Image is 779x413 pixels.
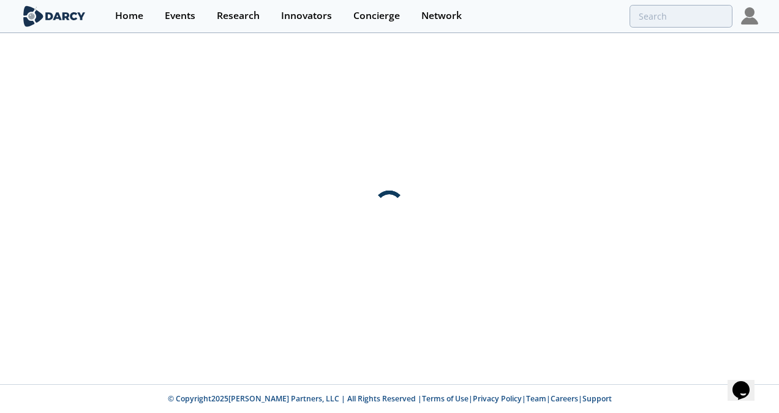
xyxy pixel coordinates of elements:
[165,11,195,21] div: Events
[630,5,732,28] input: Advanced Search
[473,393,522,404] a: Privacy Policy
[551,393,578,404] a: Careers
[281,11,332,21] div: Innovators
[526,393,546,404] a: Team
[21,6,88,27] img: logo-wide.svg
[421,11,462,21] div: Network
[93,393,686,404] p: © Copyright 2025 [PERSON_NAME] Partners, LLC | All Rights Reserved | | | | |
[582,393,612,404] a: Support
[217,11,260,21] div: Research
[741,7,758,25] img: Profile
[728,364,767,401] iframe: chat widget
[115,11,143,21] div: Home
[353,11,400,21] div: Concierge
[422,393,469,404] a: Terms of Use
